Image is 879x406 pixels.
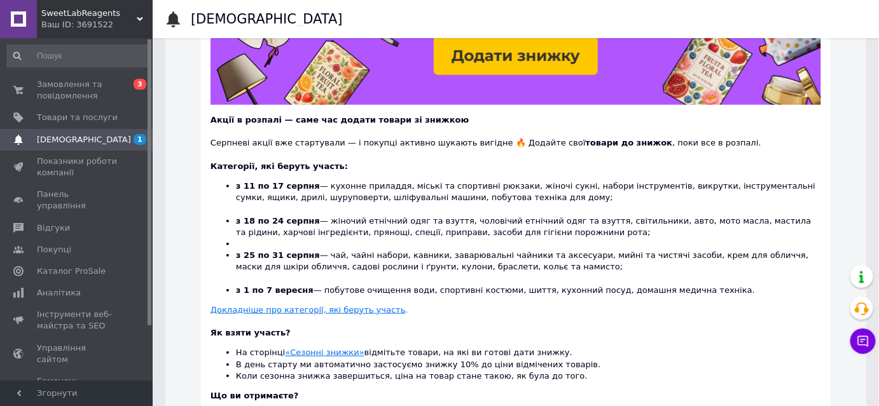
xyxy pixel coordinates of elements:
li: — побутове очищення води, спортивні костюми, шиття, кухонний посуд, домашня медична техніка. [236,285,821,296]
li: — кухонне приладдя, міські та спортивні рюкзаки, жіночі сукні, набори інструментів, викрутки, інс... [236,180,821,215]
span: [DEMOGRAPHIC_DATA] [37,134,131,145]
span: Відгуки [37,222,70,234]
span: Замовлення та повідомлення [37,79,118,102]
span: Каталог ProSale [37,266,106,277]
span: Покупці [37,244,71,255]
b: товари до знижок [586,138,673,147]
a: Докладніше про категорії, які беруть участь. [211,305,408,315]
span: Управління сайтом [37,342,118,365]
li: Коли сезонна знижка завершиться, ціна на товар стане такою, як була до того. [236,370,821,382]
span: 3 [134,79,146,90]
a: «Сезонні знижки» [285,348,364,357]
h1: [DEMOGRAPHIC_DATA] [191,11,343,27]
button: Чат з покупцем [850,328,876,354]
b: Як взяти участь? [211,328,291,337]
div: Серпневі акції вже стартували — і покупці активно шукають вигідне 🔥 Додайте свої , поки все в роз... [211,126,821,149]
li: — чай, чайні набори, кавники, заварювальні чайники та аксесуари, мийні та чистячі засоби, крем дл... [236,250,821,285]
span: Інструменти веб-майстра та SEO [37,309,118,332]
span: Показники роботи компанії [37,156,118,179]
b: з 18 по 24 серпня [236,216,320,226]
input: Пошук [6,44,150,67]
div: Ваш ID: 3691522 [41,19,153,30]
span: Аналітика [37,287,81,299]
span: Гаманець компанії [37,376,118,398]
span: Товари та послуги [37,112,118,123]
span: SweetLabReagents [41,8,137,19]
b: з 1 по 7 вересня [236,285,314,295]
li: В день старту ми автоматично застосуємо знижку 10% до ціни відмічених товарів. [236,359,821,370]
span: Панель управління [37,189,118,212]
li: На сторінці відмітьте товари, на які ви готові дати знижку. [236,347,821,358]
li: — жіночий етнічний одяг та взуття, чоловічий етнічний одяг та взуття, світильники, авто, мото мас... [236,215,821,238]
span: 1 [134,134,146,145]
b: з 25 по 31 серпня [236,250,320,260]
u: Докладніше про категорії, які беруть участь [211,305,406,315]
b: Що ви отримаєте? [211,391,298,400]
b: Акції в розпалі — саме час додати товари зі знижкою [211,115,469,125]
b: Категорії, які беруть участь: [211,161,348,171]
b: з 11 по 17 серпня [236,181,320,191]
